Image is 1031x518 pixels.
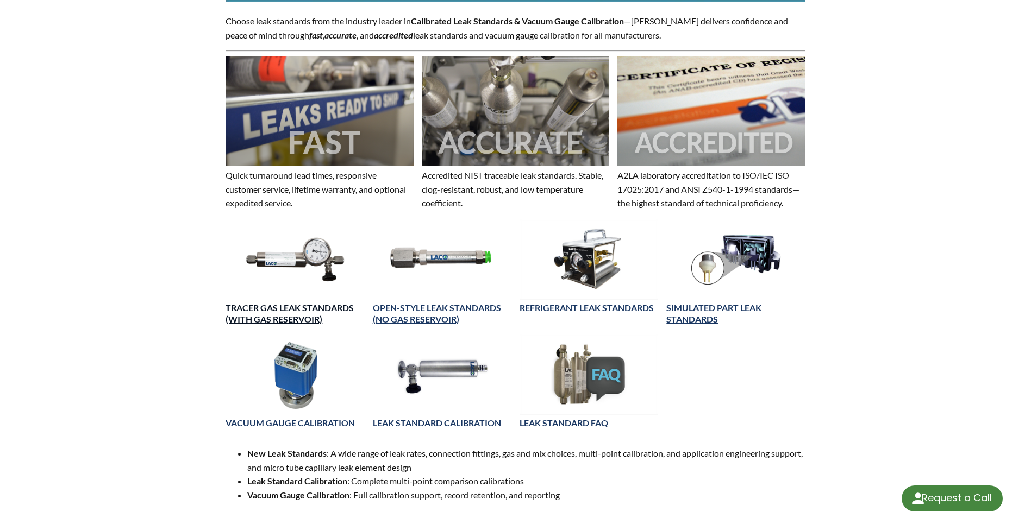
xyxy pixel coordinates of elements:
[373,219,511,300] img: Open-Style Leak Standard
[666,302,761,324] a: SIMULATED PART LEAK STANDARDS
[247,476,347,486] strong: Leak Standard Calibration
[226,219,364,300] img: Calibrated Leak Standard with Gauge
[226,334,364,415] img: Vacuum Gauge Calibration image
[247,490,349,500] strong: Vacuum Gauge Calibration
[373,418,501,428] a: LEAK STANDARD CALIBRATION
[226,14,805,42] p: Choose leak standards from the industry leader in —[PERSON_NAME] delivers confidence and peace of...
[247,474,805,488] li: : Complete multi-point comparison calibrations
[226,56,413,166] img: Image showing the word FAST overlaid on it
[520,302,654,313] a: REFRIGERANT LEAK STANDARDS
[247,488,805,502] li: : Full calibration support, record retention, and reporting
[226,168,413,210] p: Quick turnaround lead times, responsive customer service, lifetime warranty, and optional expedit...
[617,168,805,210] p: A2LA laboratory accreditation to ISO/IEC ISO 17025:2017 and ANSI Z540-1-1994 standards—the highes...
[902,485,1003,511] div: Request a Call
[309,30,323,40] em: fast
[909,490,927,507] img: round button
[373,302,501,324] a: OPEN-STYLE LEAK STANDARDS (NO GAS RESERVOIR)
[374,30,413,40] em: accredited
[226,418,355,428] a: VACUUM GAUGE CALIBRATION
[226,302,354,324] a: TRACER GAS LEAK STANDARDS (WITH GAS RESERVOIR)
[520,418,608,428] a: LEAK STANDARD FAQ
[922,485,992,510] div: Request a Call
[247,446,805,474] li: : A wide range of leak rates, connection fittings, gas and mix choices, multi-point calibration, ...
[666,219,805,300] img: Simulated Part Leak Standard image
[617,56,805,166] img: Image showing the word ACCREDITED overlaid on it
[247,448,327,458] strong: New Leak Standards
[520,334,658,415] img: FAQ image showing leak standard examples
[373,334,511,415] img: Leak Standard Calibration image
[520,219,658,300] img: Refrigerant Leak Standard image
[422,168,609,210] p: Accredited NIST traceable leak standards. Stable, clog-resistant, robust, and low temperature coe...
[324,30,357,40] strong: accurate
[411,16,624,26] strong: Calibrated Leak Standards & Vacuum Gauge Calibration
[422,56,609,166] img: Image showing the word ACCURATE overlaid on it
